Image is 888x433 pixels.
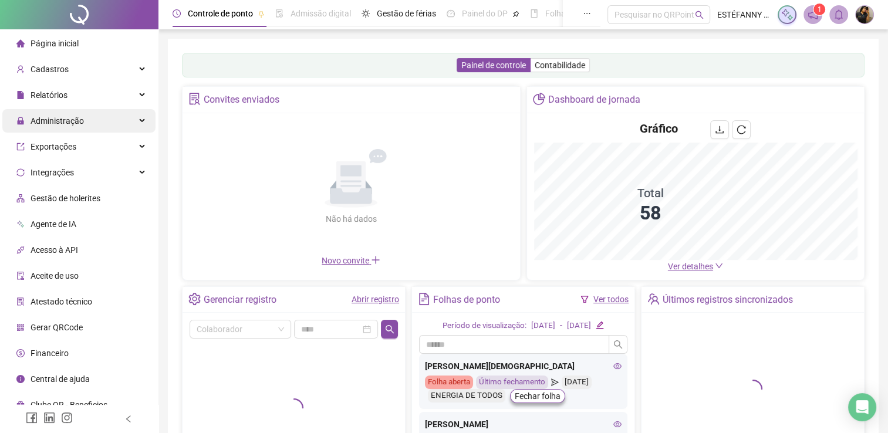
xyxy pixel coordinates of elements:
[188,9,253,18] span: Controle de ponto
[31,245,78,255] span: Acesso à API
[512,11,519,18] span: pushpin
[668,262,723,271] a: Ver detalhes down
[31,39,79,48] span: Página inicial
[531,320,555,332] div: [DATE]
[291,9,351,18] span: Admissão digital
[26,412,38,424] span: facebook
[16,39,25,48] span: home
[16,91,25,99] span: file
[476,376,548,389] div: Último fechamento
[362,9,370,18] span: sun
[715,125,724,134] span: download
[31,349,69,358] span: Financeiro
[31,116,84,126] span: Administração
[16,117,25,125] span: lock
[510,389,565,403] button: Fechar folha
[322,256,380,265] span: Novo convite
[640,120,678,137] h4: Gráfico
[16,297,25,306] span: solution
[16,246,25,254] span: api
[371,255,380,265] span: plus
[560,320,562,332] div: -
[16,349,25,357] span: dollar
[740,376,766,402] span: loading
[596,321,603,329] span: edit
[31,194,100,203] span: Gestão de holerites
[425,360,622,373] div: [PERSON_NAME][DEMOGRAPHIC_DATA]
[31,142,76,151] span: Exportações
[462,9,508,18] span: Painel do DP
[663,290,793,310] div: Últimos registros sincronizados
[16,401,25,409] span: gift
[16,194,25,202] span: apartment
[818,5,822,13] span: 1
[275,9,283,18] span: file-done
[258,11,265,18] span: pushpin
[31,168,74,177] span: Integrações
[16,143,25,151] span: export
[717,8,771,21] span: ESTÉFANNY LAMONIER
[425,376,473,389] div: Folha aberta
[545,9,620,18] span: Folha de pagamento
[281,395,307,421] span: loading
[425,418,622,431] div: [PERSON_NAME]
[647,293,660,305] span: team
[813,4,825,15] sup: 1
[61,412,73,424] span: instagram
[31,90,67,100] span: Relatórios
[16,375,25,383] span: info-circle
[188,93,201,105] span: solution
[31,219,76,229] span: Agente de IA
[613,420,622,428] span: eye
[418,293,430,305] span: file-text
[593,295,629,304] a: Ver todos
[428,389,505,402] div: ENERGIA DE TODOS
[613,340,623,349] span: search
[668,262,713,271] span: Ver detalhes
[530,9,538,18] span: book
[461,60,526,70] span: Painel de controle
[562,376,592,389] div: [DATE]
[715,262,723,270] span: down
[433,290,500,310] div: Folhas de ponto
[352,295,399,304] a: Abrir registro
[31,323,83,332] span: Gerar QRCode
[781,8,794,21] img: sparkle-icon.fc2bf0ac1784a2077858766a79e2daf3.svg
[613,362,622,370] span: eye
[808,9,818,20] span: notification
[583,9,591,18] span: ellipsis
[16,65,25,73] span: user-add
[204,290,276,310] div: Gerenciar registro
[31,400,107,410] span: Clube QR - Beneficios
[551,376,559,389] span: send
[447,9,455,18] span: dashboard
[31,271,79,280] span: Aceite de uso
[204,90,279,110] div: Convites enviados
[515,390,561,402] span: Fechar folha
[567,320,591,332] div: [DATE]
[43,412,55,424] span: linkedin
[188,293,201,305] span: setting
[548,90,640,110] div: Dashboard de jornada
[535,60,585,70] span: Contabilidade
[31,297,92,306] span: Atestado técnico
[695,11,704,19] span: search
[31,374,90,384] span: Central de ajuda
[31,65,69,74] span: Cadastros
[173,9,181,18] span: clock-circle
[385,324,394,334] span: search
[580,295,589,303] span: filter
[848,393,876,421] div: Open Intercom Messenger
[856,6,873,23] img: 56409
[297,212,405,225] div: Não há dados
[833,9,844,20] span: bell
[16,272,25,280] span: audit
[443,320,526,332] div: Período de visualização:
[377,9,436,18] span: Gestão de férias
[124,415,133,423] span: left
[533,93,545,105] span: pie-chart
[16,323,25,331] span: qrcode
[16,168,25,177] span: sync
[737,125,746,134] span: reload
